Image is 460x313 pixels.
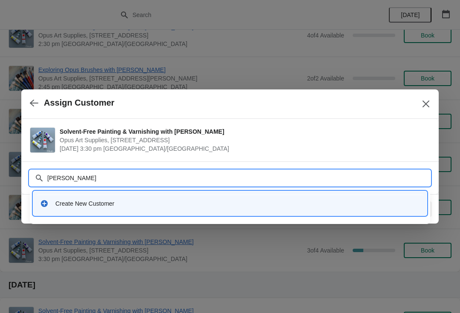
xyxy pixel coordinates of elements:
[44,98,115,108] h2: Assign Customer
[60,144,426,153] span: [DATE] 3:30 pm [GEOGRAPHIC_DATA]/[GEOGRAPHIC_DATA]
[60,127,426,136] span: Solvent-Free Painting & Varnishing with [PERSON_NAME]
[55,199,420,208] div: Create New Customer
[47,170,430,186] input: Search customer name or email
[30,128,55,152] img: Solvent-Free Painting & Varnishing with Gamblin | Opus Art Supplies, 555 W Hastings St U1, Vancou...
[60,136,426,144] span: Opus Art Supplies, [STREET_ADDRESS]
[418,96,434,112] button: Close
